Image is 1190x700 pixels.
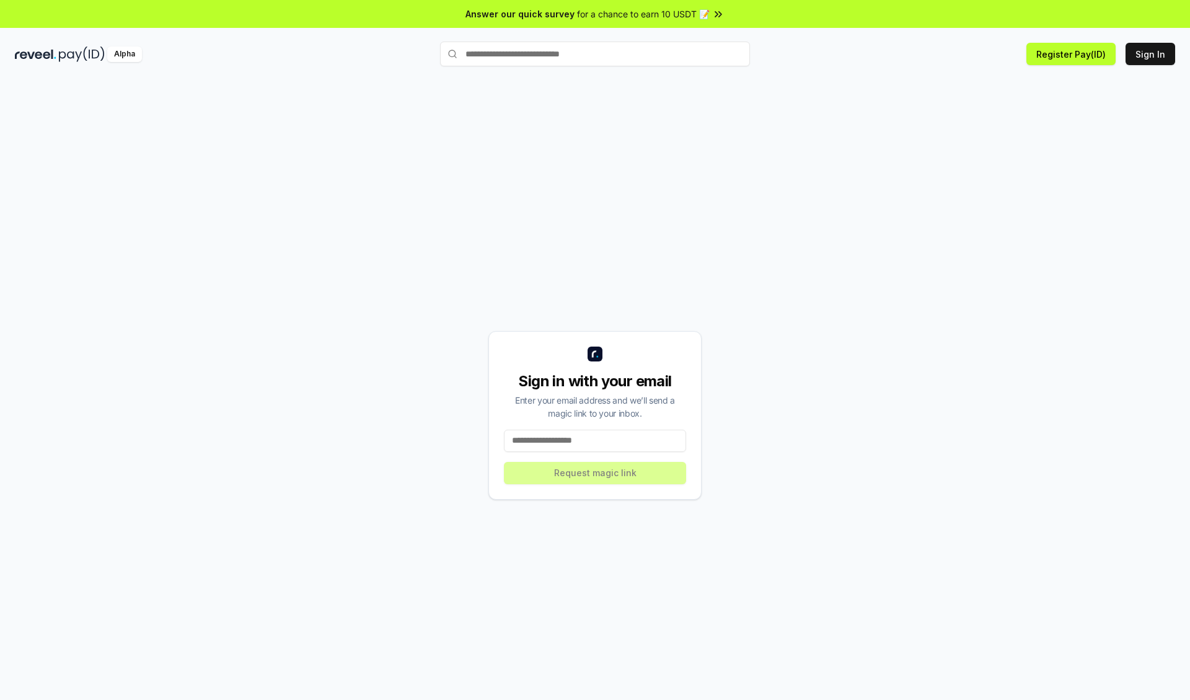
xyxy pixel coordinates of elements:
button: Sign In [1126,43,1175,65]
span: Answer our quick survey [465,7,575,20]
img: logo_small [588,347,602,361]
div: Sign in with your email [504,371,686,391]
div: Alpha [107,47,142,62]
div: Enter your email address and we’ll send a magic link to your inbox. [504,394,686,420]
button: Register Pay(ID) [1026,43,1116,65]
img: pay_id [59,47,105,62]
img: reveel_dark [15,47,56,62]
span: for a chance to earn 10 USDT 📝 [577,7,710,20]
